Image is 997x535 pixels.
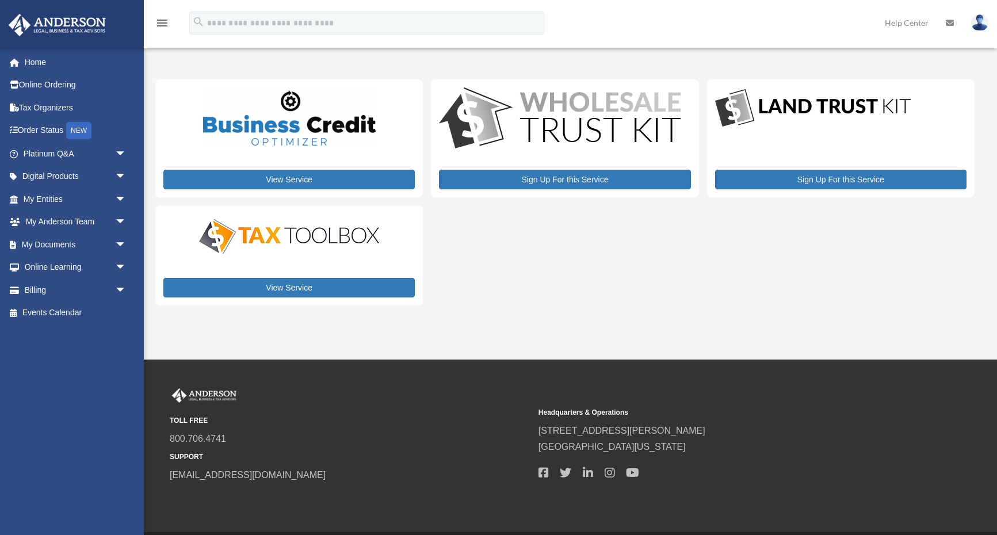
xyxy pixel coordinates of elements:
a: My Anderson Teamarrow_drop_down [8,211,144,234]
a: Order StatusNEW [8,119,144,143]
img: User Pic [971,14,988,31]
a: Platinum Q&Aarrow_drop_down [8,142,144,165]
a: Sign Up For this Service [715,170,967,189]
a: [GEOGRAPHIC_DATA][US_STATE] [538,442,686,452]
span: arrow_drop_down [115,188,138,211]
img: WS-Trust-Kit-lgo-1.jpg [439,87,681,151]
span: arrow_drop_down [115,142,138,166]
img: Anderson Advisors Platinum Portal [5,14,109,36]
small: SUPPORT [170,451,530,463]
a: View Service [163,278,415,297]
i: search [192,16,205,28]
small: Headquarters & Operations [538,407,899,419]
div: NEW [66,122,91,139]
a: View Service [163,170,415,189]
i: menu [155,16,169,30]
img: LandTrust_lgo-1.jpg [715,87,911,129]
img: Anderson Advisors Platinum Portal [170,388,239,403]
a: Tax Organizers [8,96,144,119]
a: [STREET_ADDRESS][PERSON_NAME] [538,426,705,435]
span: arrow_drop_down [115,211,138,234]
a: [EMAIL_ADDRESS][DOMAIN_NAME] [170,470,326,480]
small: TOLL FREE [170,415,530,427]
a: Sign Up For this Service [439,170,690,189]
a: Online Ordering [8,74,144,97]
a: 800.706.4741 [170,434,226,444]
span: arrow_drop_down [115,256,138,280]
a: Online Learningarrow_drop_down [8,256,144,279]
a: menu [155,20,169,30]
a: Billingarrow_drop_down [8,278,144,301]
a: Digital Productsarrow_drop_down [8,165,138,188]
a: My Documentsarrow_drop_down [8,233,144,256]
span: arrow_drop_down [115,165,138,189]
span: arrow_drop_down [115,278,138,302]
span: arrow_drop_down [115,233,138,257]
a: Events Calendar [8,301,144,324]
a: Home [8,51,144,74]
a: My Entitiesarrow_drop_down [8,188,144,211]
